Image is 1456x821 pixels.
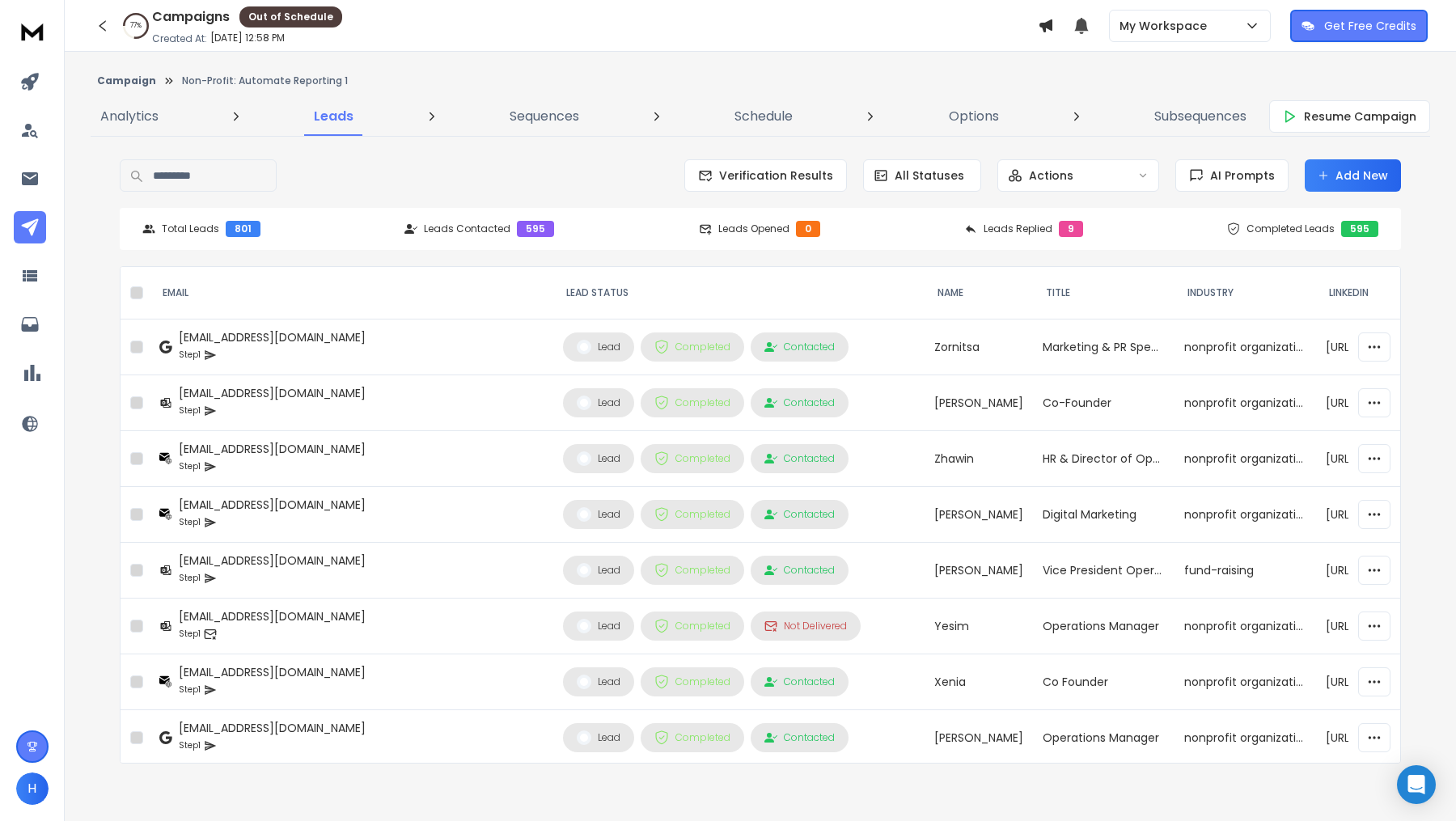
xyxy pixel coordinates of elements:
td: Vice President Operations [1033,543,1175,599]
td: [PERSON_NAME] [925,543,1033,599]
button: H [16,772,49,805]
div: Contacted [764,564,835,577]
div: Contacted [764,452,835,465]
td: fund-raising [1175,543,1316,599]
th: EMAIL [150,267,553,320]
div: [EMAIL_ADDRESS][DOMAIN_NAME] [179,552,366,569]
a: Options [939,97,1009,136]
div: Completed [654,451,730,466]
button: Get Free Credits [1290,10,1428,42]
td: Operations Manager [1033,710,1175,766]
td: nonprofit organization management [1175,654,1316,710]
a: Subsequences [1145,97,1256,136]
div: Completed [654,507,730,522]
div: [EMAIL_ADDRESS][DOMAIN_NAME] [179,720,366,736]
div: [EMAIL_ADDRESS][DOMAIN_NAME] [179,329,366,345]
button: Add New [1305,159,1401,192]
td: Zornitsa [925,320,1033,375]
a: Analytics [91,97,168,136]
p: Step 1 [179,459,201,475]
div: Contacted [764,731,835,744]
div: [EMAIL_ADDRESS][DOMAIN_NAME] [179,441,366,457]
th: LEAD STATUS [553,267,925,320]
div: Not Delivered [764,620,847,633]
td: Marketing & PR Specialist (Volunteer) [1033,320,1175,375]
div: Lead [577,340,620,354]
p: Sequences [510,107,579,126]
div: [EMAIL_ADDRESS][DOMAIN_NAME] [179,385,366,401]
div: Completed [654,340,730,354]
div: [EMAIL_ADDRESS][DOMAIN_NAME] [179,664,366,680]
td: [PERSON_NAME] [925,487,1033,543]
p: Step 1 [179,570,201,586]
p: Leads Contacted [424,222,510,235]
p: Step 1 [179,514,201,531]
td: nonprofit organization management [1175,599,1316,654]
div: 801 [226,221,260,237]
p: Created At: [152,32,207,45]
div: Lead [577,619,620,633]
p: My Workspace [1120,18,1213,34]
p: Total Leads [162,222,219,235]
td: nonprofit organization management [1175,375,1316,431]
div: Completed [654,675,730,689]
div: Open Intercom Messenger [1397,765,1436,804]
p: 77 % [130,21,142,31]
div: Completed [654,563,730,578]
p: Step 1 [179,682,201,698]
button: AI Prompts [1175,159,1289,192]
div: Completed [654,619,730,633]
span: Verification Results [713,167,833,184]
p: Step 1 [179,403,201,419]
p: Subsequences [1154,107,1246,126]
span: AI Prompts [1204,167,1275,184]
p: Leads Opened [718,222,789,235]
button: Campaign [97,74,156,87]
p: Step 1 [179,626,201,642]
td: nonprofit organization management [1175,431,1316,487]
div: Lead [577,396,620,410]
th: title [1033,267,1175,320]
td: nonprofit organization management [1175,710,1316,766]
td: Zhawin [925,431,1033,487]
td: Yesim [925,599,1033,654]
p: Schedule [734,107,793,126]
p: Step 1 [179,347,201,363]
th: industry [1175,267,1316,320]
div: Lead [577,675,620,689]
div: Lead [577,451,620,466]
div: Contacted [764,396,835,409]
p: Step 1 [179,738,201,754]
td: Xenia [925,654,1033,710]
p: Non-Profit: Automate Reporting 1 [182,74,348,87]
div: Contacted [764,341,835,353]
td: nonprofit organization management [1175,487,1316,543]
div: [EMAIL_ADDRESS][DOMAIN_NAME] [179,608,366,624]
div: 595 [1341,221,1378,237]
td: Digital Marketing [1033,487,1175,543]
div: 595 [517,221,554,237]
div: [EMAIL_ADDRESS][DOMAIN_NAME] [179,497,366,513]
div: Lead [577,507,620,522]
div: Completed [654,730,730,745]
p: Leads Replied [984,222,1052,235]
a: Leads [304,97,363,136]
td: [PERSON_NAME] [925,375,1033,431]
td: Operations Manager [1033,599,1175,654]
img: logo [16,16,49,46]
p: All Statuses [895,167,964,184]
p: Options [949,107,999,126]
p: Actions [1029,167,1073,184]
p: Leads [314,107,353,126]
h1: Campaigns [152,7,230,27]
td: Co-Founder [1033,375,1175,431]
td: Co Founder [1033,654,1175,710]
p: Completed Leads [1246,222,1335,235]
div: Contacted [764,675,835,688]
th: NAME [925,267,1033,320]
div: 9 [1059,221,1083,237]
a: Sequences [500,97,589,136]
button: Resume Campaign [1269,100,1430,133]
